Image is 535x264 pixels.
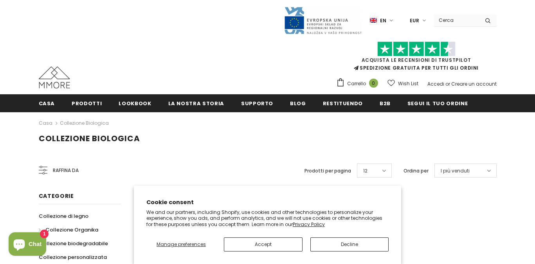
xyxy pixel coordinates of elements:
h2: Cookie consent [146,198,389,207]
span: Restituendo [323,100,363,107]
a: Acquista le recensioni di TrustPilot [362,57,471,63]
span: La nostra storia [168,100,224,107]
a: Creare un account [451,81,497,87]
a: Collezione Organika [39,223,98,237]
inbox-online-store-chat: Shopify online store chat [6,232,49,258]
span: SPEDIZIONE GRATUITA PER TUTTI GLI ORDINI [336,45,497,71]
span: EUR [410,17,419,25]
span: Casa [39,100,55,107]
img: Javni Razpis [284,6,362,35]
span: Segui il tuo ordine [407,100,468,107]
a: Accedi [427,81,444,87]
a: Collezione personalizzata [39,250,107,264]
span: Raffina da [53,166,79,175]
p: We and our partners, including Shopify, use cookies and other technologies to personalize your ex... [146,209,389,228]
span: or [445,81,450,87]
a: Casa [39,94,55,112]
span: Collezione biologica [39,133,140,144]
button: Decline [310,237,389,251]
a: Privacy Policy [293,221,325,228]
span: Collezione biodegradabile [39,240,108,247]
a: Lookbook [119,94,151,112]
button: Manage preferences [146,237,216,251]
a: Blog [290,94,306,112]
span: Carrello [347,80,366,88]
span: Collezione personalizzata [39,253,107,261]
span: Collezione Organika [45,226,98,233]
a: Restituendo [323,94,363,112]
span: en [380,17,386,25]
span: 12 [363,167,367,175]
a: Collezione di legno [39,209,88,223]
span: Prodotti [72,100,102,107]
a: Collezione biodegradabile [39,237,108,250]
a: Carrello 0 [336,78,382,90]
input: Search Site [434,14,479,26]
img: Fidati di Pilot Stars [377,41,456,57]
a: La nostra storia [168,94,224,112]
a: Casa [39,119,52,128]
a: B2B [380,94,391,112]
img: Casi MMORE [39,66,70,88]
a: supporto [241,94,273,112]
a: Segui il tuo ordine [407,94,468,112]
span: B2B [380,100,391,107]
span: 0 [369,79,378,88]
button: Accept [224,237,303,251]
span: Lookbook [119,100,151,107]
span: I più venduti [441,167,470,175]
span: Categorie [39,192,74,200]
span: Manage preferences [157,241,206,248]
a: Javni Razpis [284,17,362,23]
label: Ordina per [404,167,429,175]
span: Collezione di legno [39,212,88,220]
label: Prodotti per pagina [304,167,351,175]
span: supporto [241,100,273,107]
a: Prodotti [72,94,102,112]
img: i-lang-1.png [370,17,377,24]
span: Blog [290,100,306,107]
a: Wish List [387,77,418,90]
span: Wish List [398,80,418,88]
a: Collezione biologica [60,120,109,126]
